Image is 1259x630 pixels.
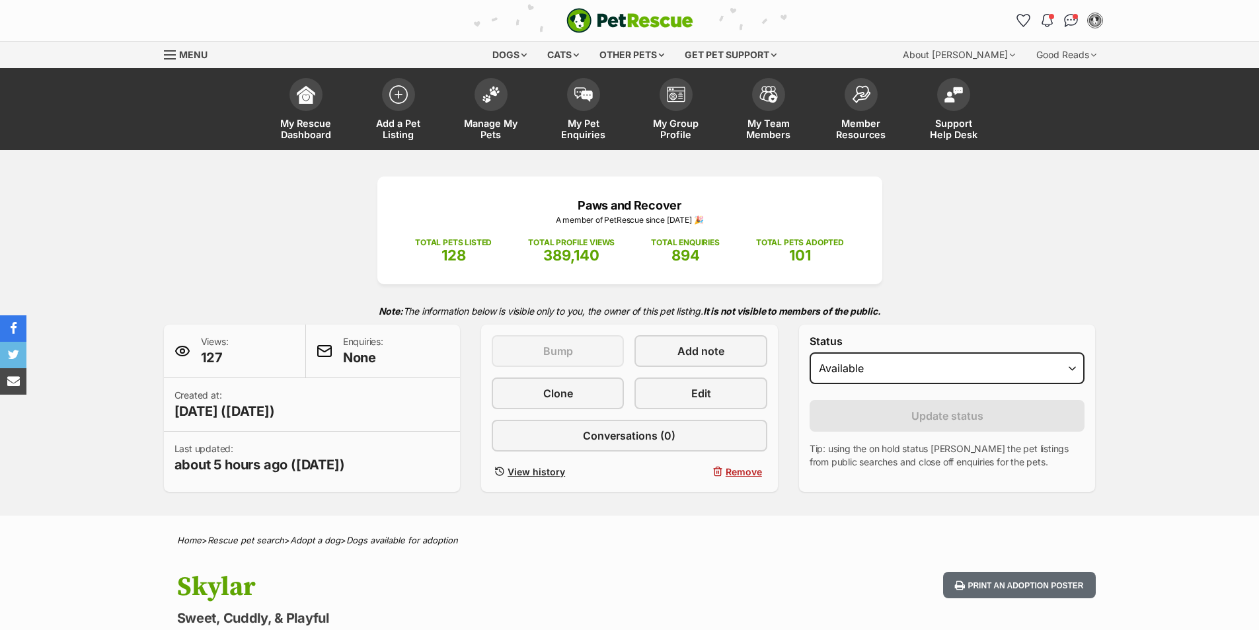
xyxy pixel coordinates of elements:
div: Get pet support [675,42,786,68]
p: Enquiries: [343,335,383,367]
a: Rescue pet search [208,535,284,545]
img: team-members-icon-5396bd8760b3fe7c0b43da4ab00e1e3bb1a5d9ba89233759b79545d2d3fc5d0d.svg [759,86,778,103]
span: Clone [543,385,573,401]
a: View history [492,462,624,481]
div: > > > [144,535,1116,545]
span: Add a Pet Listing [369,118,428,140]
img: pet-enquiries-icon-7e3ad2cf08bfb03b45e93fb7055b45f3efa6380592205ae92323e6603595dc1f.svg [574,87,593,102]
span: 894 [671,247,700,264]
label: Status [810,335,1085,347]
strong: It is not visible to members of the public. [703,305,881,317]
span: 389,140 [543,247,599,264]
span: 128 [441,247,466,264]
a: Manage My Pets [445,71,537,150]
span: My Team Members [739,118,798,140]
div: Good Reads [1027,42,1106,68]
p: Views: [201,335,229,367]
span: Bump [543,343,573,359]
img: group-profile-icon-3fa3cf56718a62981997c0bc7e787c4b2cf8bcc04b72c1350f741eb67cf2f40e.svg [667,87,685,102]
span: My Pet Enquiries [554,118,613,140]
p: TOTAL ENQUIRIES [651,237,719,249]
a: Clone [492,377,624,409]
a: Edit [634,377,767,409]
img: add-pet-listing-icon-0afa8454b4691262ce3f59096e99ab1cd57d4a30225e0717b998d2c9b9846f56.svg [389,85,408,104]
div: Dogs [483,42,536,68]
div: About [PERSON_NAME] [894,42,1024,68]
button: Print an adoption poster [943,572,1095,599]
ul: Account quick links [1013,10,1106,31]
span: None [343,348,383,367]
a: Member Resources [815,71,907,150]
a: Add a Pet Listing [352,71,445,150]
a: Home [177,535,202,545]
a: Menu [164,42,217,65]
span: Edit [691,385,711,401]
span: 127 [201,348,229,367]
button: Update status [810,400,1085,432]
span: Menu [179,49,208,60]
div: Other pets [590,42,673,68]
span: Member Resources [831,118,891,140]
span: Add note [677,343,724,359]
a: Favourites [1013,10,1034,31]
button: Notifications [1037,10,1058,31]
p: Created at: [174,389,275,420]
span: about 5 hours ago ([DATE]) [174,455,345,474]
span: My Rescue Dashboard [276,118,336,140]
span: 101 [789,247,811,264]
span: Update status [911,408,983,424]
a: PetRescue [566,8,693,33]
a: My Pet Enquiries [537,71,630,150]
img: dashboard-icon-eb2f2d2d3e046f16d808141f083e7271f6b2e854fb5c12c21221c1fb7104beca.svg [297,85,315,104]
span: Conversations (0) [583,428,675,444]
span: My Group Profile [646,118,706,140]
img: member-resources-icon-8e73f808a243e03378d46382f2149f9095a855e16c252ad45f914b54edf8863c.svg [852,85,870,103]
span: Support Help Desk [924,118,983,140]
button: Remove [634,462,767,481]
strong: Note: [379,305,403,317]
a: My Group Profile [630,71,722,150]
p: TOTAL PROFILE VIEWS [528,237,615,249]
button: Bump [492,335,624,367]
p: TOTAL PETS LISTED [415,237,492,249]
p: Paws and Recover [397,196,862,214]
span: View history [508,465,565,479]
span: Remove [726,465,762,479]
a: Add note [634,335,767,367]
p: Sweet, Cuddly, & Playful [177,609,736,627]
p: TOTAL PETS ADOPTED [756,237,844,249]
a: My Rescue Dashboard [260,71,352,150]
img: manage-my-pets-icon-02211641906a0b7f246fdf0571729dbe1e7629f14944591b6c1af311fb30b64b.svg [482,86,500,103]
a: My Team Members [722,71,815,150]
img: help-desk-icon-fdf02630f3aa405de69fd3d07c3f3aa587a6932b1a1747fa1d2bba05be0121f9.svg [944,87,963,102]
div: Cats [538,42,588,68]
p: A member of PetRescue since [DATE] 🎉 [397,214,862,226]
img: Jacki Largo profile pic [1088,14,1102,27]
a: Conversations (0) [492,420,767,452]
img: notifications-46538b983faf8c2785f20acdc204bb7945ddae34d4c08c2a6579f10ce5e182be.svg [1042,14,1052,27]
span: Manage My Pets [461,118,521,140]
p: Last updated: [174,442,345,474]
img: chat-41dd97257d64d25036548639549fe6c8038ab92f7586957e7f3b1b290dea8141.svg [1064,14,1078,27]
p: The information below is visible only to you, the owner of this pet listing. [164,297,1096,325]
a: Dogs available for adoption [346,535,458,545]
a: Support Help Desk [907,71,1000,150]
span: [DATE] ([DATE]) [174,402,275,420]
a: Conversations [1061,10,1082,31]
button: My account [1085,10,1106,31]
a: Adopt a dog [290,535,340,545]
h1: Skylar [177,572,736,602]
p: Tip: using the on hold status [PERSON_NAME] the pet listings from public searches and close off e... [810,442,1085,469]
img: logo-e224e6f780fb5917bec1dbf3a21bbac754714ae5b6737aabdf751b685950b380.svg [566,8,693,33]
